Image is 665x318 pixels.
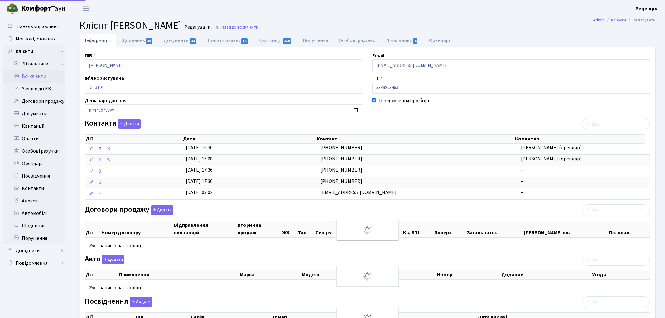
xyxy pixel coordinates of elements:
img: Обробка... [363,225,373,235]
a: Мої повідомлення [3,33,65,45]
label: Договори продажу [85,205,173,215]
a: Клієнти [3,45,65,58]
th: Угода [591,270,650,279]
th: Дії [85,270,118,279]
th: Контакт [316,135,515,143]
a: Порушення [3,232,65,244]
select: записів на сторінці [85,282,99,294]
img: logo.png [6,2,19,15]
th: Загальна пл. [466,221,523,237]
span: 19 [146,38,152,44]
th: Дії [85,135,182,143]
a: Особові рахунки [3,145,65,157]
a: Особові рахунки [333,34,381,47]
a: Довідники [3,244,65,257]
th: Марка [239,270,301,279]
li: Редагувати [626,17,656,24]
span: [PERSON_NAME] (орендар) [521,144,581,151]
a: Оплати [3,132,65,145]
a: Квитанції [3,120,65,132]
label: записів на сторінці [85,240,142,252]
label: Email [372,52,384,59]
label: Повідомлення про борг [377,97,430,104]
span: Клієнт [PERSON_NAME] [80,18,181,33]
span: 6 [413,38,418,44]
th: Колір [379,270,436,279]
span: [DATE] 16:28 [186,155,213,162]
span: - [521,167,523,173]
a: Всі клієнти [3,70,65,83]
label: ПІБ [85,52,95,59]
b: Рецепція [635,5,658,12]
input: Пошук... [582,118,650,130]
a: Адреси [3,195,65,207]
input: Пошук... [582,254,650,266]
a: Порушення [297,34,333,47]
label: ІПН [372,74,383,82]
a: Лічильники [381,34,424,47]
label: Ім'я користувача [85,74,124,82]
th: Приміщення [118,270,239,279]
a: Повідомлення [3,257,65,269]
a: Документи [158,34,202,47]
button: Контакти [118,119,141,129]
a: Автомобілі [3,207,65,220]
label: записів на сторінці [85,282,142,294]
button: Переключити навігацію [78,3,94,14]
button: Посвідчення [130,297,152,307]
label: День народження [85,97,127,104]
nav: breadcrumb [584,14,665,27]
span: [DATE] 17:36 [186,178,213,185]
a: Щоденник [116,34,158,47]
label: Контакти [85,119,141,129]
th: Номер [436,270,501,279]
a: Щоденник [3,220,65,232]
small: Редагувати . [183,24,212,30]
a: Квитанції [254,34,297,47]
th: Коментар [514,135,645,143]
th: Дата [182,135,316,143]
span: [EMAIL_ADDRESS][DOMAIN_NAME] [320,189,397,196]
input: Пошук... [582,296,650,308]
span: 14 [241,38,248,44]
select: записів на сторінці [85,240,99,252]
span: [PHONE_NUMBER] [320,167,362,173]
th: Модель [301,270,379,279]
span: - [521,189,523,196]
a: Клієнти [611,17,626,23]
a: Документи [3,107,65,120]
span: [DATE] 16:30 [186,144,213,151]
b: Комфорт [21,3,51,13]
span: [PHONE_NUMBER] [320,178,362,185]
a: Подати заявку [202,34,254,47]
a: Додати [100,254,124,265]
a: Договори продажу [3,95,65,107]
th: Вторинна продаж [237,221,282,237]
a: Посвідчення [3,170,65,182]
span: [DATE] 17:36 [186,167,213,173]
a: Лічильники [7,58,65,70]
span: 13 [190,38,196,44]
span: 239 [283,38,292,44]
th: Доданий [501,270,591,279]
span: Мої повідомлення [16,36,55,42]
span: [PHONE_NUMBER] [320,155,362,162]
th: Дії [85,221,101,237]
th: Кв, БТІ [402,221,434,237]
a: Заявки до КК [3,83,65,95]
a: Додати [128,296,152,307]
a: Орендарі [3,157,65,170]
th: Відправлення квитанцій [173,221,237,237]
th: Секція [315,221,346,237]
span: [PHONE_NUMBER] [320,144,362,151]
a: Контакти [3,182,65,195]
button: Договори продажу [151,205,173,215]
input: Пошук... [582,204,650,216]
th: Поверх [434,221,467,237]
a: Admin [593,17,605,23]
span: [PERSON_NAME] (орендар) [521,155,581,162]
label: Посвідчення [85,297,152,307]
th: Тип [297,221,315,237]
span: Панель управління [17,23,59,30]
th: Пл. опал. [608,221,650,237]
